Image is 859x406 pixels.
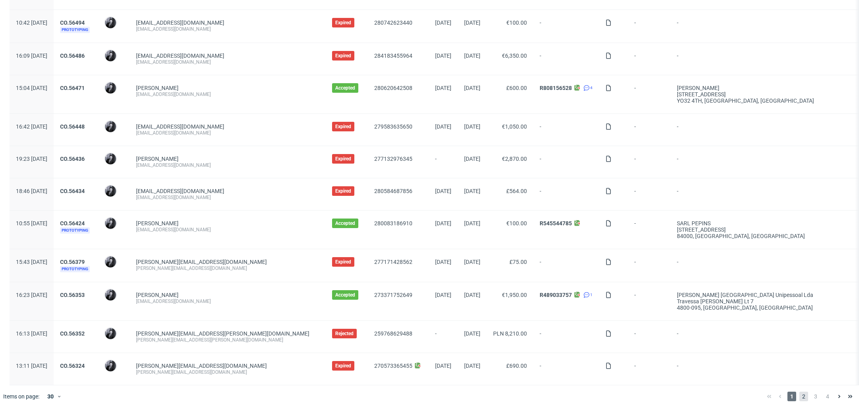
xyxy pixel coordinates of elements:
[435,292,451,298] span: [DATE]
[60,27,90,33] span: Prototyping
[540,156,593,168] span: -
[435,259,451,265] span: [DATE]
[540,85,572,91] a: R808156528
[464,363,480,369] span: [DATE]
[335,292,355,298] span: Accepted
[509,259,527,265] span: £75.00
[677,292,847,298] div: [PERSON_NAME] [GEOGRAPHIC_DATA] Unipessoal Lda
[136,369,319,375] div: [PERSON_NAME][EMAIL_ADDRESS][DOMAIN_NAME]
[634,330,664,343] span: -
[105,82,116,94] img: Philippe Dubuy
[374,20,412,26] a: 280742623440
[677,363,847,375] span: -
[435,85,451,91] span: [DATE]
[16,330,47,337] span: 16:13 [DATE]
[506,363,527,369] span: £690.00
[16,363,47,369] span: 13:11 [DATE]
[464,85,480,91] span: [DATE]
[677,226,847,233] div: [STREET_ADDRESS]
[136,20,224,26] span: [EMAIL_ADDRESS][DOMAIN_NAME]
[506,188,527,194] span: £564.00
[60,156,85,162] a: CO.56436
[105,17,116,28] img: Philippe Dubuy
[582,292,593,298] a: 1
[634,188,664,201] span: -
[60,363,85,369] a: CO.56324
[677,156,847,168] span: -
[136,26,319,32] div: [EMAIL_ADDRESS][DOMAIN_NAME]
[502,156,527,162] span: €2,870.00
[136,265,319,271] div: [PERSON_NAME][EMAIL_ADDRESS][DOMAIN_NAME]
[435,53,451,59] span: [DATE]
[16,53,47,59] span: 16:09 [DATE]
[677,85,847,91] div: [PERSON_NAME]
[374,53,412,59] a: 284183455964
[634,20,664,33] span: -
[540,188,593,201] span: -
[540,363,593,375] span: -
[540,20,593,33] span: -
[105,121,116,132] img: Philippe Dubuy
[799,392,808,401] span: 2
[634,156,664,168] span: -
[60,292,85,298] a: CO.56353
[136,53,224,59] span: [EMAIL_ADDRESS][DOMAIN_NAME]
[464,188,480,194] span: [DATE]
[60,259,85,265] a: CO.56379
[540,220,572,226] a: R545544785
[136,220,179,226] a: [PERSON_NAME]
[105,360,116,371] img: Philippe Dubuy
[506,220,527,226] span: €100.00
[823,392,832,401] span: 4
[374,156,412,162] a: 277132976345
[335,85,355,91] span: Accepted
[634,363,664,375] span: -
[464,220,480,226] span: [DATE]
[136,330,309,337] span: [PERSON_NAME][EMAIL_ADDRESS][PERSON_NAME][DOMAIN_NAME]
[60,220,85,226] a: CO.56424
[464,53,480,59] span: [DATE]
[464,20,480,26] span: [DATE]
[540,292,572,298] a: R489033757
[136,130,319,136] div: [EMAIL_ADDRESS][DOMAIN_NAME]
[16,259,47,265] span: 15:43 [DATE]
[464,156,480,162] span: [DATE]
[506,20,527,26] span: €100.00
[634,123,664,136] span: -
[105,328,116,339] img: Philippe Dubuy
[136,85,179,91] a: [PERSON_NAME]
[136,337,319,343] div: [PERSON_NAME][EMAIL_ADDRESS][PERSON_NAME][DOMAIN_NAME]
[677,98,847,104] div: YO32 4TH, [GEOGRAPHIC_DATA] , [GEOGRAPHIC_DATA]
[435,220,451,226] span: [DATE]
[16,123,47,130] span: 16:42 [DATE]
[105,218,116,229] img: Philippe Dubuy
[677,53,847,65] span: -
[464,259,480,265] span: [DATE]
[634,85,664,104] span: -
[435,363,451,369] span: [DATE]
[435,330,451,343] span: -
[105,289,116,301] img: Philippe Dubuy
[136,156,179,162] a: [PERSON_NAME]
[105,256,116,267] img: Philippe Dubuy
[502,123,527,130] span: €1,050.00
[105,153,116,164] img: Philippe Dubuy
[506,85,527,91] span: £600.00
[136,298,319,304] div: [EMAIL_ADDRESS][DOMAIN_NAME]
[136,91,319,98] div: [EMAIL_ADDRESS][DOMAIN_NAME]
[374,259,412,265] a: 277171428562
[16,220,47,226] span: 10:55 [DATE]
[60,330,85,337] a: CO.56352
[634,220,664,239] span: -
[502,53,527,59] span: €6,350.00
[540,53,593,65] span: -
[582,85,593,91] a: 4
[16,188,47,194] span: 18:46 [DATE]
[677,220,847,226] div: SARL PEPINS
[374,85,412,91] a: 280620642508
[677,91,847,98] div: [STREET_ADDRESS]
[60,53,85,59] a: CO.56486
[502,292,527,298] span: €1,950.00
[464,330,480,337] span: [DATE]
[335,20,351,26] span: Expired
